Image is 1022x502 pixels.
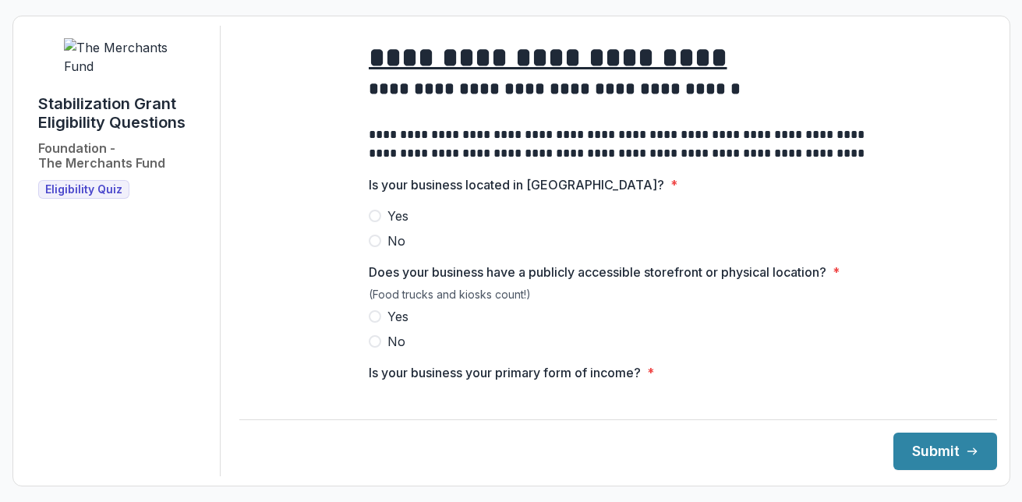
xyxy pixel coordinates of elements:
div: (Food trucks and kiosks count!) [369,288,868,307]
span: Eligibility Quiz [45,183,122,196]
span: No [387,232,405,250]
p: Is your business your primary form of income? [369,363,641,382]
img: The Merchants Fund [64,38,181,76]
span: Yes [387,307,408,326]
p: Does your business have a publicly accessible storefront or physical location? [369,263,826,281]
button: Submit [893,433,997,470]
h1: Stabilization Grant Eligibility Questions [38,94,207,132]
p: Is your business located in [GEOGRAPHIC_DATA]? [369,175,664,194]
span: Yes [387,207,408,225]
h2: Foundation - The Merchants Fund [38,141,165,171]
span: No [387,332,405,351]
